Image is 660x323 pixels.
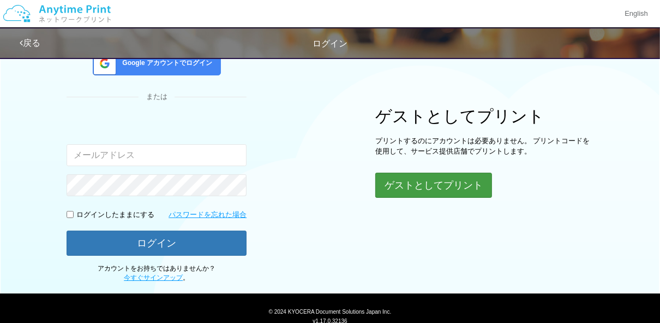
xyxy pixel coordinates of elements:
[67,264,247,283] p: アカウントをお持ちではありませんか？
[67,144,247,166] input: メールアドレス
[269,308,392,315] span: © 2024 KYOCERA Document Solutions Japan Inc.
[375,173,492,198] button: ゲストとしてプリント
[375,107,593,125] h1: ゲストとしてプリント
[124,274,183,281] a: 今すぐサインアップ
[67,231,247,256] button: ログイン
[375,136,593,156] p: プリントするのにアカウントは必要ありません。 プリントコードを使用して、サービス提供店舗でプリントします。
[20,38,40,48] a: 戻る
[118,58,212,68] span: Google アカウントでログイン
[124,274,189,281] span: 。
[76,210,154,220] p: ログインしたままにする
[67,92,247,102] div: または
[169,210,247,220] a: パスワードを忘れた場合
[313,39,347,48] span: ログイン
